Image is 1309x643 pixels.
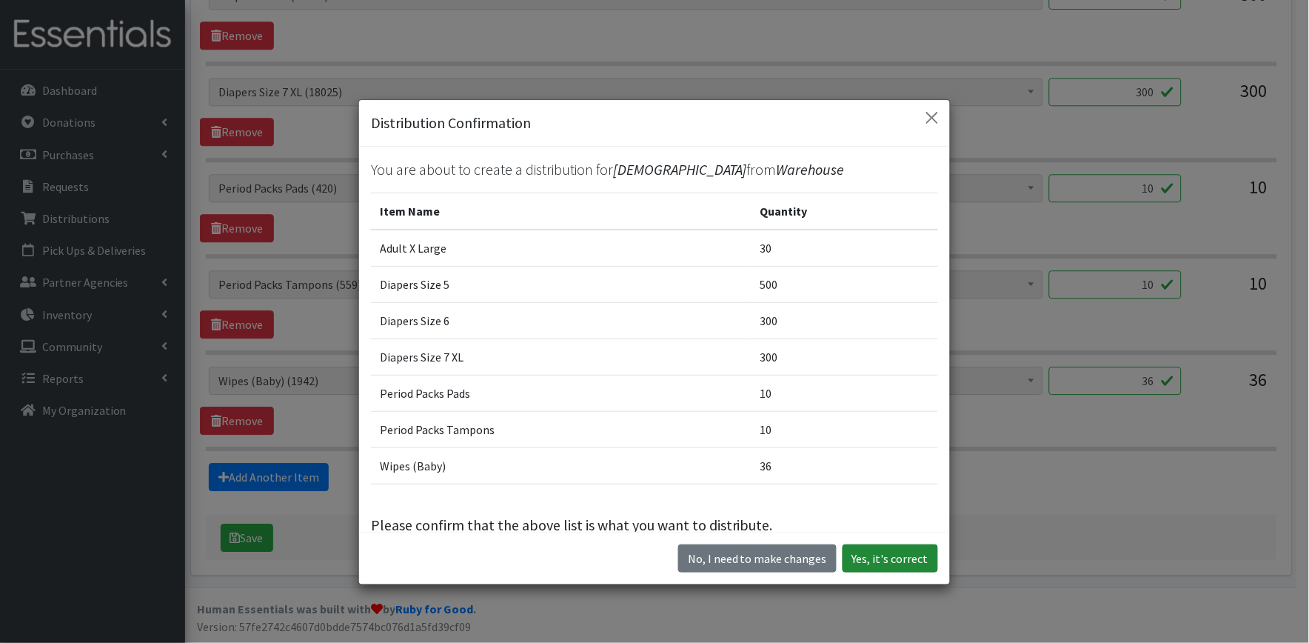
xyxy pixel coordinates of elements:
td: Adult X Large [371,230,751,267]
td: 300 [751,302,938,339]
td: Period Packs Tampons [371,411,751,447]
td: Diapers Size 5 [371,266,751,302]
td: Period Packs Pads [371,375,751,411]
button: Close [920,106,944,130]
h5: Distribution Confirmation [371,112,531,134]
td: 10 [751,411,938,447]
button: No I need to make changes [678,544,837,573]
td: 36 [751,447,938,484]
span: [DEMOGRAPHIC_DATA] [613,160,747,179]
span: Warehouse [777,160,845,179]
td: Diapers Size 6 [371,302,751,339]
p: Please confirm that the above list is what you want to distribute. [371,514,938,536]
button: Yes, it's correct [843,544,938,573]
p: You are about to create a distribution for from [371,159,938,181]
th: Item Name [371,193,751,230]
td: Wipes (Baby) [371,447,751,484]
td: 10 [751,375,938,411]
td: Diapers Size 7 XL [371,339,751,375]
td: 30 [751,230,938,267]
td: 500 [751,266,938,302]
th: Quantity [751,193,938,230]
td: 300 [751,339,938,375]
